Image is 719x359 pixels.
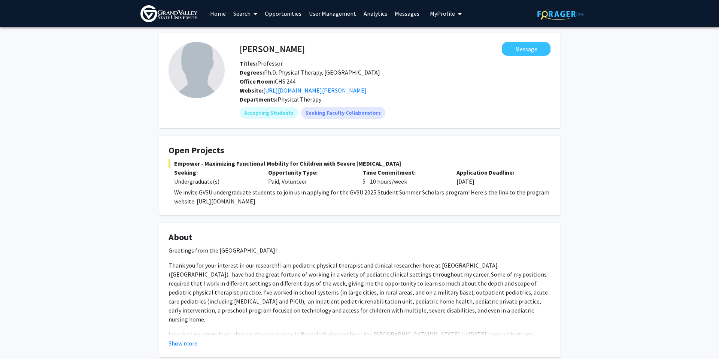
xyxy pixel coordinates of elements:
[240,60,257,67] b: Titles:
[240,107,298,119] mat-chip: Accepting Students
[240,69,380,76] span: Ph.D. Physical Therapy, [GEOGRAPHIC_DATA]
[174,168,257,177] p: Seeking:
[430,10,455,17] span: My Profile
[169,261,550,324] p: Thank you for your interest in our research! I am pediatric physical therapist and clinical resea...
[305,0,360,27] a: User Management
[169,246,550,255] p: Greetings from the [GEOGRAPHIC_DATA]!
[360,0,391,27] a: Analytics
[206,0,230,27] a: Home
[230,0,261,27] a: Search
[169,159,550,168] span: Empower - Maximizing Functional Mobility for Children with Severe [MEDICAL_DATA]
[169,339,197,348] button: Show more
[357,168,451,186] div: 5 - 10 hours/week
[169,145,550,156] h4: Open Projects
[277,96,321,103] span: Physical Therapy
[301,107,385,119] mat-chip: Seeking Faculty Collaborators
[169,42,225,98] img: Profile Picture
[240,78,275,85] b: Office Room:
[174,177,257,186] div: Undergraduate(s)
[6,325,32,353] iframe: Chat
[240,96,277,103] b: Departments:
[263,168,357,186] div: Paid, Volunteer
[456,168,539,177] p: Application Deadline:
[502,42,550,56] button: Message Lisa Kenyon
[240,78,295,85] span: CHS 244
[451,168,545,186] div: [DATE]
[140,5,197,22] img: Grand Valley State University Logo
[240,60,283,67] span: Professor
[261,0,305,27] a: Opportunities
[169,232,550,243] h4: About
[240,87,263,94] b: Website:
[362,168,445,177] p: Time Commitment:
[174,188,550,206] p: We invite GVSU undergraduate students to join us in applying for the GVSU 2025 Student Summer Sch...
[391,0,423,27] a: Messages
[263,87,367,94] a: Opens in a new tab
[240,42,305,56] h4: [PERSON_NAME]
[537,8,584,20] img: ForagerOne Logo
[240,69,264,76] b: Degrees:
[268,168,351,177] p: Opportunity Type:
